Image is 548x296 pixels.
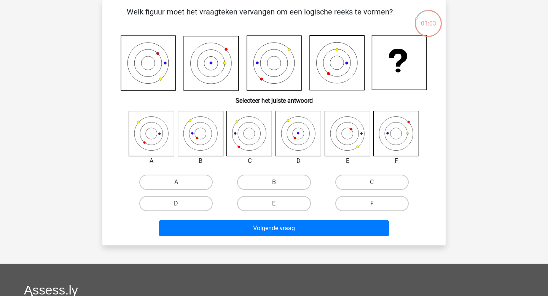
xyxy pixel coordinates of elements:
div: D [270,156,327,166]
div: A [123,156,180,166]
div: 01:03 [414,9,443,28]
label: A [139,175,213,190]
label: D [139,196,213,211]
label: F [335,196,409,211]
div: C [221,156,278,166]
p: Welk figuur moet het vraagteken vervangen om een logische reeks te vormen? [115,6,405,29]
div: F [368,156,425,166]
label: E [237,196,311,211]
button: Volgende vraag [159,220,389,236]
label: C [335,175,409,190]
div: E [319,156,376,166]
label: B [237,175,311,190]
h6: Selecteer het juiste antwoord [115,91,433,104]
div: B [172,156,229,166]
